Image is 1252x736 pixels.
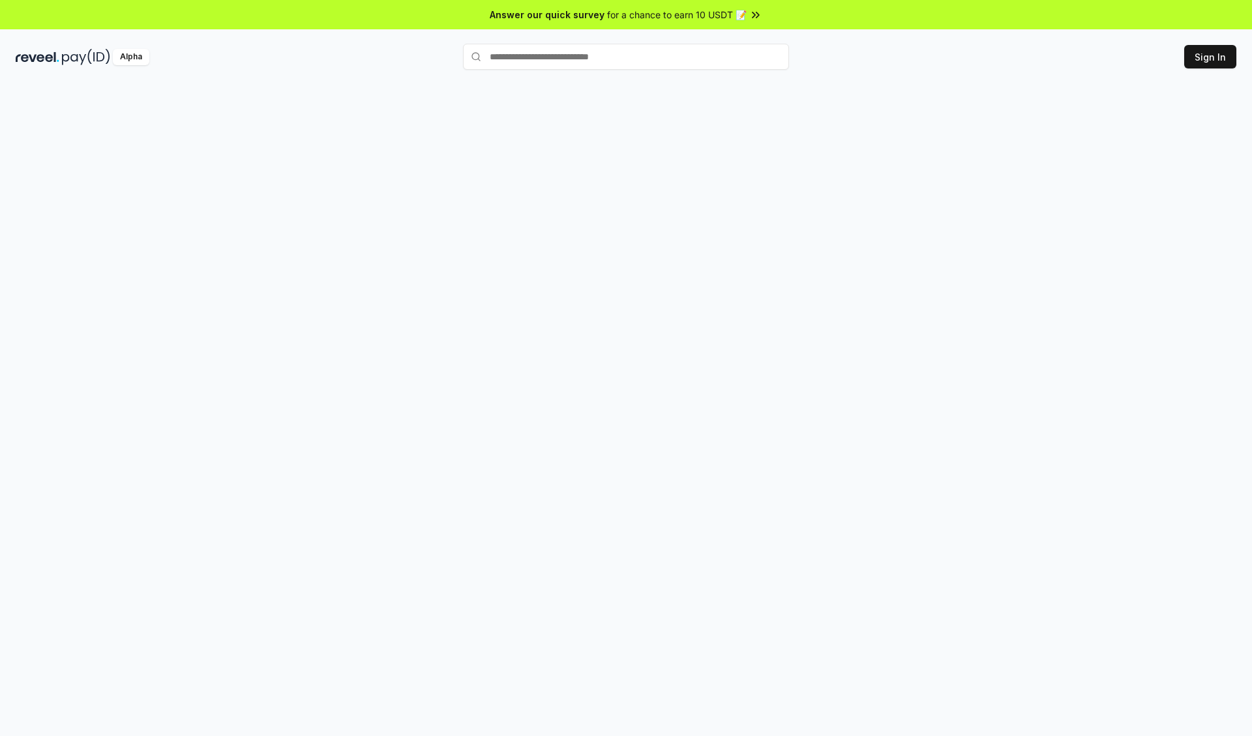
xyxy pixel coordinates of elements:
span: Answer our quick survey [490,8,604,22]
img: reveel_dark [16,49,59,65]
div: Alpha [113,49,149,65]
img: pay_id [62,49,110,65]
button: Sign In [1184,45,1236,68]
span: for a chance to earn 10 USDT 📝 [607,8,747,22]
